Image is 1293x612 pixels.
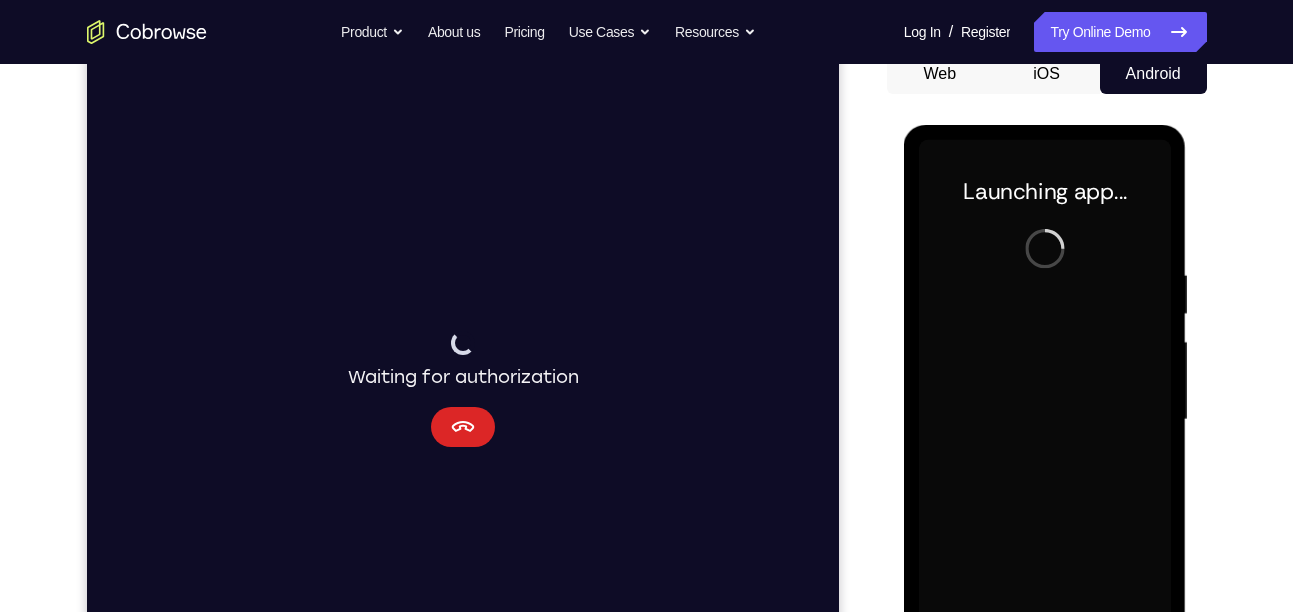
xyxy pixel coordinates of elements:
button: Resources [675,12,756,52]
button: Android [1100,54,1207,94]
button: Cancel [344,353,408,393]
button: Web [887,54,994,94]
span: / [949,20,953,44]
a: Log In [904,12,941,52]
a: About us [428,12,480,52]
a: Try Online Demo [1034,12,1206,52]
a: Register [961,12,1010,52]
a: Go to the home page [87,20,207,44]
a: Pricing [504,12,544,52]
button: Use Cases [569,12,651,52]
button: iOS [993,54,1100,94]
button: Product [341,12,404,52]
div: Waiting for authorization [261,277,492,337]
